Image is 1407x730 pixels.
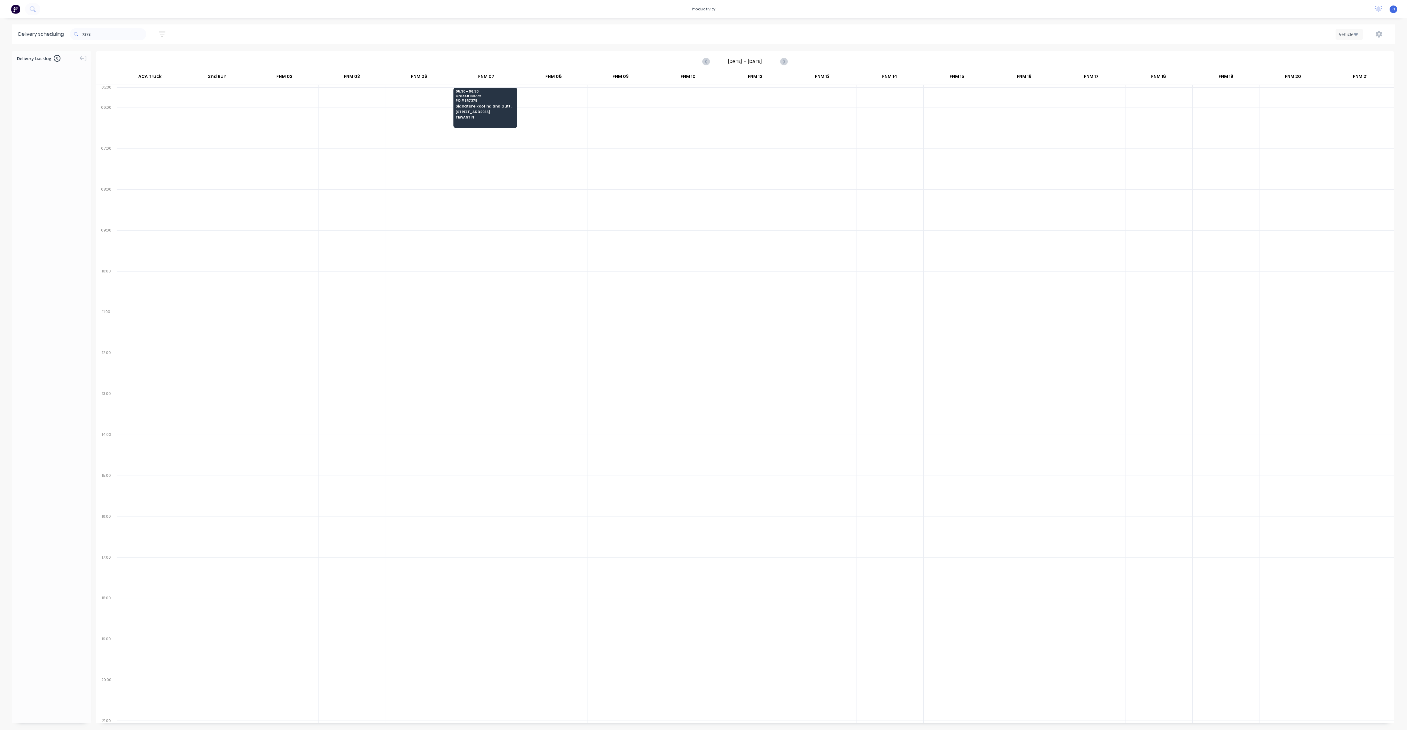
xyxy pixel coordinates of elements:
div: 05:30 [96,84,117,104]
div: 19:00 [96,635,117,676]
div: FNM 12 [722,71,789,85]
span: Delivery backlog [17,55,51,62]
img: Factory [11,5,20,14]
div: FNM 09 [587,71,654,85]
div: FNM 06 [386,71,453,85]
div: 21:00 [96,717,117,725]
div: 10:00 [96,268,117,308]
div: 13:00 [96,390,117,431]
div: 07:00 [96,145,117,186]
span: 05:30 - 06:30 [456,89,515,93]
div: FNM 15 [923,71,990,85]
div: productivity [689,5,718,14]
div: FNM 07 [453,71,520,85]
button: Vehicle [1336,29,1363,40]
div: 11:00 [96,308,117,349]
input: Search for orders [82,28,146,40]
div: FNM 13 [789,71,856,85]
span: [STREET_ADDRESS] [456,110,515,114]
div: 14:00 [96,431,117,472]
div: FNM 16 [991,71,1057,85]
div: 17:00 [96,554,117,595]
div: ACA Truck [116,71,184,85]
span: Order # 189772 [456,94,515,98]
div: 08:00 [96,186,117,227]
div: Vehicle [1339,31,1357,38]
div: 12:00 [96,349,117,390]
div: FNM 02 [251,71,318,85]
span: TEWANTIN [456,115,515,119]
span: Signature Roofing and Guttering - DJW Constructions Pty Ltd [456,104,515,108]
div: FNM 03 [318,71,385,85]
div: 20:00 [96,676,117,717]
div: 2nd Run [184,71,251,85]
div: Delivery scheduling [12,24,70,44]
div: 06:00 [96,104,117,145]
div: FNM 20 [1260,71,1326,85]
div: 16:00 [96,513,117,554]
div: FNM 21 [1327,71,1394,85]
div: 18:00 [96,594,117,635]
div: FNM 14 [856,71,923,85]
div: FNM 17 [1058,71,1125,85]
span: PO # SR7378 [456,99,515,102]
div: FNM 08 [520,71,587,85]
div: FNM 19 [1192,71,1259,85]
span: 0 [54,55,60,62]
div: FNM 10 [654,71,721,85]
div: FNM 18 [1125,71,1192,85]
div: 09:00 [96,227,117,268]
div: 15:00 [96,472,117,513]
span: F1 [1391,6,1395,12]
